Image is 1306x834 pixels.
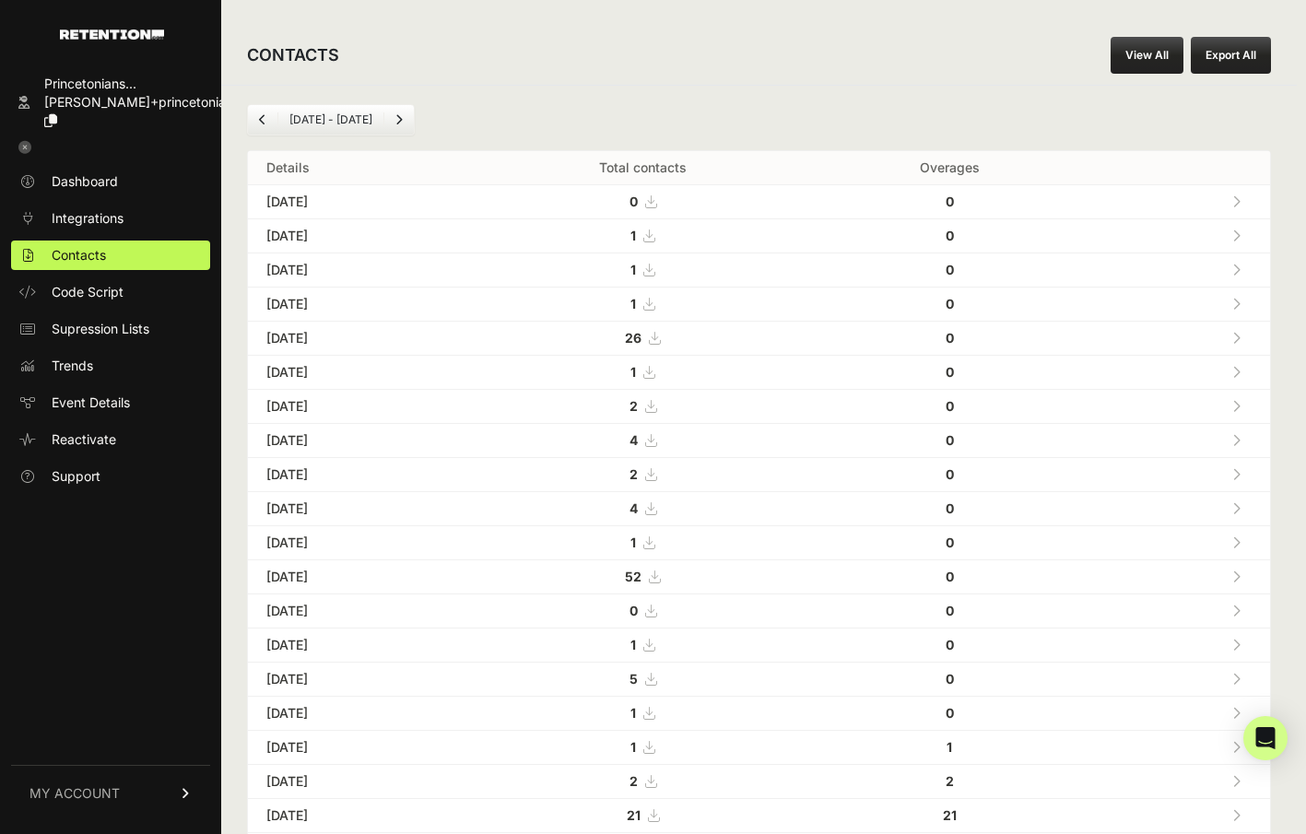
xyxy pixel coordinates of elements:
[630,739,654,755] a: 1
[11,765,210,821] a: MY ACCOUNT
[52,172,118,191] span: Dashboard
[248,594,470,628] td: [DATE]
[629,603,638,618] strong: 0
[630,705,636,721] strong: 1
[946,466,954,482] strong: 0
[1111,37,1183,74] a: View All
[248,799,470,833] td: [DATE]
[625,330,660,346] a: 26
[943,807,957,823] strong: 21
[946,671,954,687] strong: 0
[248,390,470,424] td: [DATE]
[248,765,470,799] td: [DATE]
[11,351,210,381] a: Trends
[629,466,638,482] strong: 2
[630,739,636,755] strong: 1
[627,807,641,823] strong: 21
[625,569,660,584] a: 52
[248,185,470,219] td: [DATE]
[60,29,164,40] img: Retention.com
[629,466,656,482] a: 2
[44,94,244,110] span: [PERSON_NAME]+princetonian...
[1243,716,1288,760] div: Open Intercom Messenger
[629,500,656,516] a: 4
[627,807,659,823] a: 21
[946,228,954,243] strong: 0
[946,296,954,311] strong: 0
[630,705,654,721] a: 1
[470,151,815,185] th: Total contacts
[11,462,210,491] a: Support
[248,628,470,663] td: [DATE]
[248,288,470,322] td: [DATE]
[248,697,470,731] td: [DATE]
[946,534,954,550] strong: 0
[630,296,636,311] strong: 1
[815,151,1083,185] th: Overages
[946,637,954,652] strong: 0
[248,560,470,594] td: [DATE]
[52,394,130,412] span: Event Details
[1191,37,1271,74] button: Export All
[630,262,654,277] a: 1
[630,637,636,652] strong: 1
[52,246,106,264] span: Contacts
[946,398,954,414] strong: 0
[11,277,210,307] a: Code Script
[248,458,470,492] td: [DATE]
[629,671,656,687] a: 5
[629,194,638,209] strong: 0
[248,253,470,288] td: [DATE]
[625,330,641,346] strong: 26
[248,663,470,697] td: [DATE]
[52,467,100,486] span: Support
[11,204,210,233] a: Integrations
[946,603,954,618] strong: 0
[52,283,124,301] span: Code Script
[11,388,210,417] a: Event Details
[630,364,636,380] strong: 1
[248,322,470,356] td: [DATE]
[629,500,638,516] strong: 4
[629,671,638,687] strong: 5
[629,773,656,789] a: 2
[629,773,638,789] strong: 2
[947,739,952,755] strong: 1
[629,432,656,448] a: 4
[11,69,210,135] a: Princetonians... [PERSON_NAME]+princetonian...
[630,534,636,550] strong: 1
[630,262,636,277] strong: 1
[630,637,654,652] a: 1
[946,500,954,516] strong: 0
[248,424,470,458] td: [DATE]
[946,194,954,209] strong: 0
[629,398,638,414] strong: 2
[629,432,638,448] strong: 4
[946,330,954,346] strong: 0
[248,219,470,253] td: [DATE]
[248,731,470,765] td: [DATE]
[11,167,210,196] a: Dashboard
[630,228,636,243] strong: 1
[248,526,470,560] td: [DATE]
[630,228,654,243] a: 1
[11,314,210,344] a: Supression Lists
[625,569,641,584] strong: 52
[52,320,149,338] span: Supression Lists
[630,296,654,311] a: 1
[11,425,210,454] a: Reactivate
[52,430,116,449] span: Reactivate
[44,75,244,93] div: Princetonians...
[52,209,124,228] span: Integrations
[946,773,954,789] strong: 2
[247,42,339,68] h2: CONTACTS
[946,364,954,380] strong: 0
[629,398,656,414] a: 2
[248,356,470,390] td: [DATE]
[11,241,210,270] a: Contacts
[946,262,954,277] strong: 0
[248,151,470,185] th: Details
[946,569,954,584] strong: 0
[630,534,654,550] a: 1
[630,364,654,380] a: 1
